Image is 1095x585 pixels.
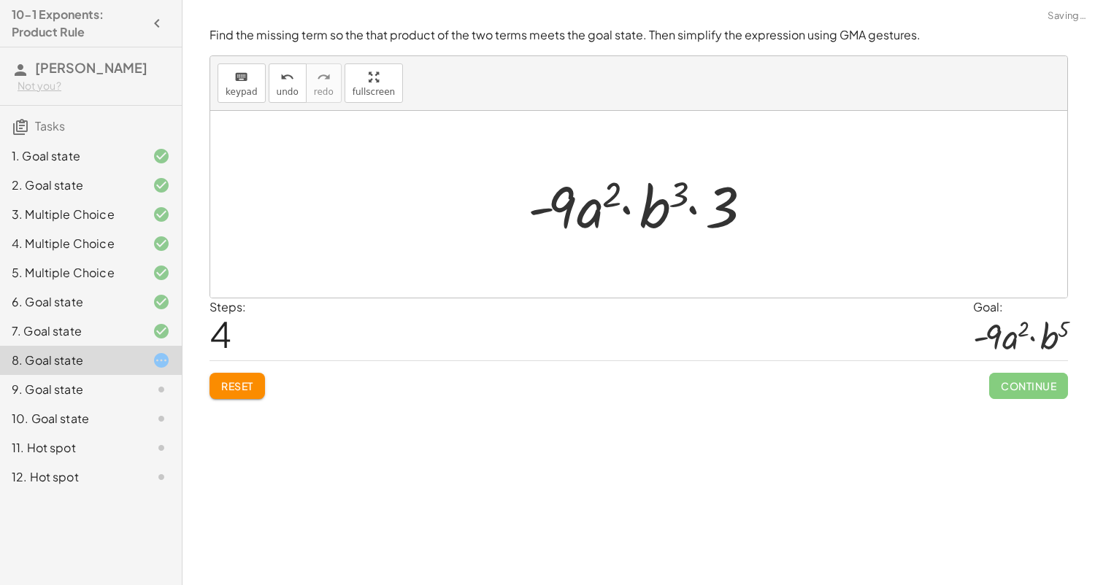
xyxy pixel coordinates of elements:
[12,6,144,41] h4: 10-1 Exponents: Product Rule
[12,235,129,252] div: 4. Multiple Choice
[153,147,170,165] i: Task finished and correct.
[153,264,170,282] i: Task finished and correct.
[153,235,170,252] i: Task finished and correct.
[35,118,65,133] span: Tasks
[12,468,129,486] div: 12. Hot spot
[12,381,129,398] div: 9. Goal state
[226,87,258,97] span: keypad
[153,177,170,194] i: Task finished and correct.
[153,293,170,311] i: Task finished and correct.
[153,410,170,427] i: Task not started.
[153,206,170,223] i: Task finished and correct.
[317,69,331,86] i: redo
[12,439,129,457] div: 11. Hot spot
[210,311,231,356] span: 4
[277,87,299,97] span: undo
[221,379,253,392] span: Reset
[153,381,170,398] i: Task not started.
[12,177,129,194] div: 2. Goal state
[210,373,265,399] button: Reset
[314,87,334,97] span: redo
[353,87,395,97] span: fullscreen
[269,63,307,103] button: undoundo
[153,322,170,340] i: Task finished and correct.
[18,79,170,93] div: Not you?
[12,352,129,369] div: 8. Goal state
[12,322,129,340] div: 7. Goal state
[12,206,129,223] div: 3. Multiple Choice
[973,298,1068,316] div: Goal:
[12,410,129,427] div: 10. Goal state
[12,147,129,165] div: 1. Goal state
[345,63,403,103] button: fullscreen
[1048,9,1086,23] span: Saving…
[210,299,246,314] label: Steps:
[210,27,1068,44] p: Find the missing term so the that product of the two terms meets the goal state. Then simplify th...
[12,293,129,311] div: 6. Goal state
[153,439,170,457] i: Task not started.
[306,63,342,103] button: redoredo
[234,69,248,86] i: keyboard
[280,69,294,86] i: undo
[12,264,129,282] div: 5. Multiple Choice
[153,352,170,369] i: Task started.
[35,59,147,76] span: [PERSON_NAME]
[153,468,170,486] i: Task not started.
[218,63,266,103] button: keyboardkeypad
